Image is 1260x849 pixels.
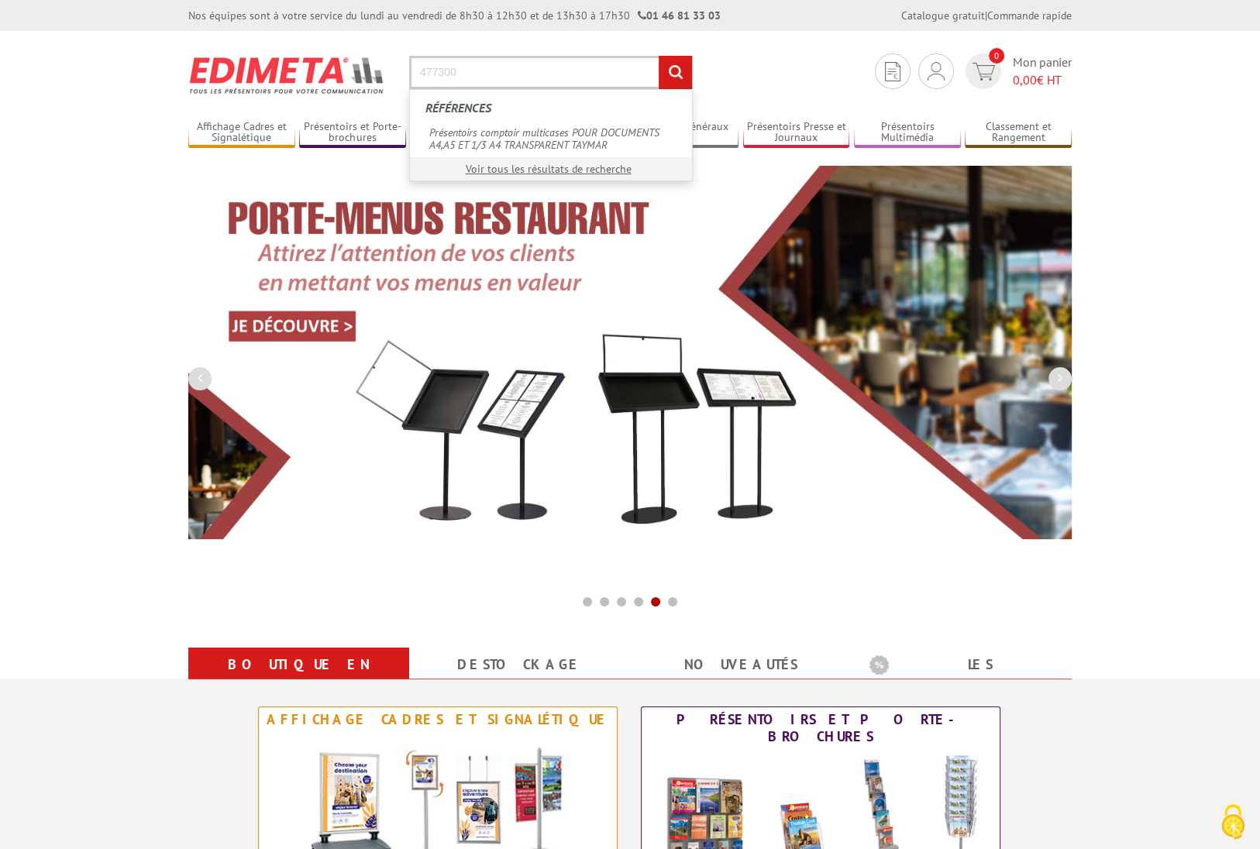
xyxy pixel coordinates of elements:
[188,46,386,104] img: Présentoir, panneau, stand - Edimeta - PLV, affichage, mobilier bureau, entreprise
[1206,796,1260,849] button: Cookies (fenêtre modale)
[1214,803,1252,841] img: Cookies (fenêtre modale)
[1013,53,1072,89] span: Mon panier
[409,89,693,181] div: Rechercher un produit ou une référence...
[428,651,611,679] a: Destockage
[869,651,1053,706] a: Les promotions
[659,56,692,89] input: rechercher
[188,120,295,146] a: Affichage Cadres et Signalétique
[466,162,632,176] a: Voir tous les résultats de recherche
[263,711,613,728] div: Affichage Cadres et Signalétique
[649,651,832,679] a: nouveautés
[869,651,1063,682] b: Les promotions
[638,9,721,22] strong: 01 46 81 33 03
[207,651,391,706] a: Boutique en ligne
[928,62,945,81] img: devis rapide
[987,9,1072,22] a: Commande rapide
[973,63,995,81] img: devis rapide
[962,53,1072,89] a: devis rapide 0 Mon panier 0,00€ HT
[901,8,1072,23] div: |
[299,120,406,146] a: Présentoirs et Porte-brochures
[854,120,961,146] a: Présentoirs Multimédia
[645,711,996,745] div: Présentoirs et Porte-brochures
[885,62,900,81] img: devis rapide
[1013,72,1037,88] span: 0,00
[1013,71,1072,89] span: € HT
[422,121,680,156] a: Présentoirs comptoir multicases POUR DOCUMENTS A4,A5 ET 1/3 A4 TRANSPARENT TAYMAR
[425,100,491,115] span: Références
[989,48,1004,64] span: 0
[188,8,721,23] div: Nos équipes sont à votre service du lundi au vendredi de 8h30 à 12h30 et de 13h30 à 17h30
[409,56,693,89] input: Rechercher un produit ou une référence...
[901,9,985,22] a: Catalogue gratuit
[743,120,850,146] a: Présentoirs Presse et Journaux
[965,120,1072,146] a: Classement et Rangement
